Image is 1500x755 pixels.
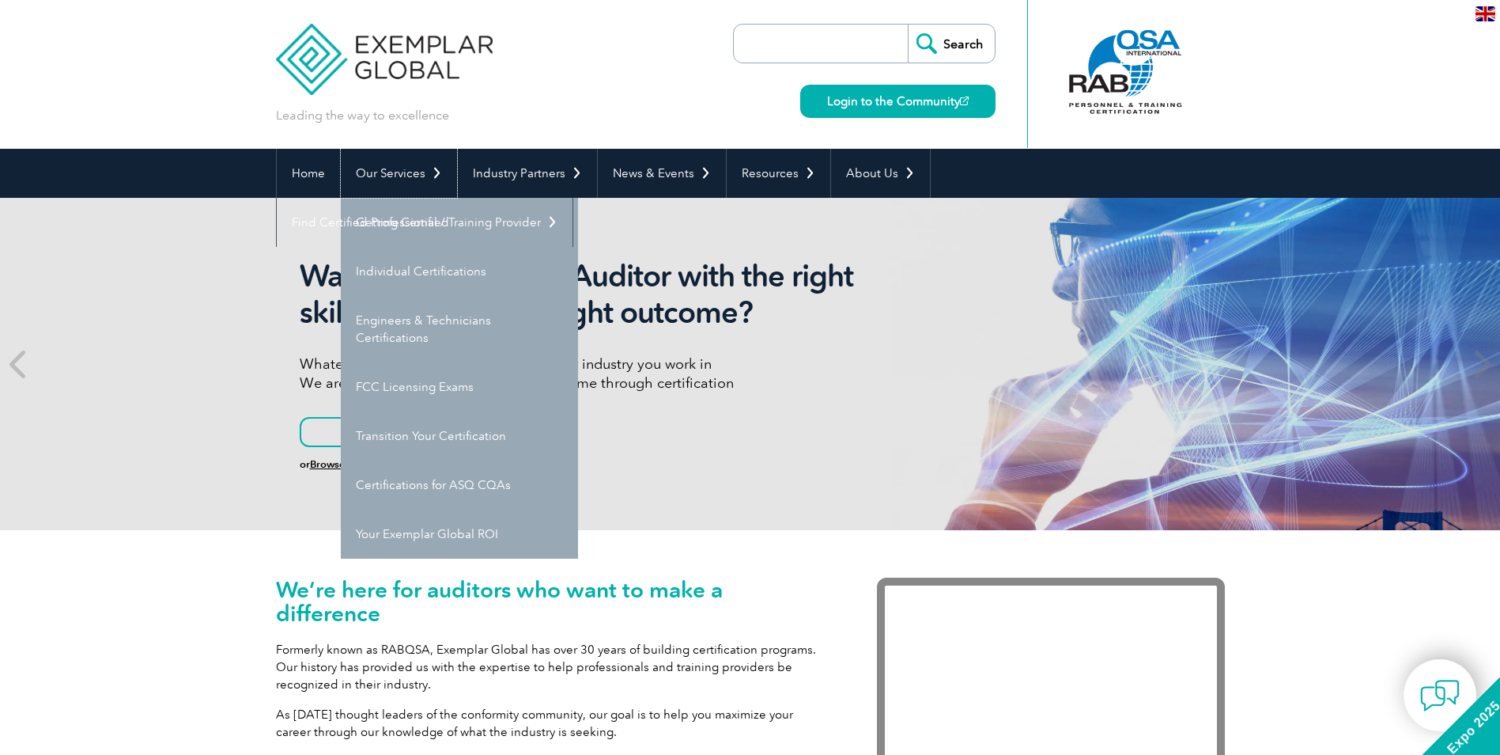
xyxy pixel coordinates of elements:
[276,578,829,625] h1: We’re here for auditors who want to make a difference
[277,198,572,247] a: Find Certified Professional / Training Provider
[341,362,578,412] a: FCC Licensing Exams
[908,25,995,63] input: Search
[598,149,726,198] a: News & Events
[310,458,422,470] a: Browse All Certifications
[341,461,578,510] a: Certifications for ASQ CQAs
[276,706,829,741] p: As [DATE] thought leaders of the conformity community, our goal is to help you maximize your care...
[276,107,449,124] p: Leading the way to excellence
[300,258,893,331] h2: Want to be the right Auditor with the right skills to deliver the right outcome?
[800,85,996,118] a: Login to the Community
[1420,676,1460,715] img: contact-chat.png
[300,417,464,447] a: Learn More
[277,149,340,198] a: Home
[300,459,893,470] h6: or
[1475,6,1495,21] img: en
[727,149,830,198] a: Resources
[341,412,578,461] a: Transition Your Certification
[458,149,597,198] a: Industry Partners
[341,149,457,198] a: Our Services
[276,641,829,693] p: Formerly known as RABQSA, Exemplar Global has over 30 years of building certification programs. O...
[960,97,969,105] img: open_square.png
[300,355,893,393] p: Whatever language you speak or whatever industry you work in We are here to support your desired ...
[341,510,578,559] a: Your Exemplar Global ROI
[341,296,578,362] a: Engineers & Technicians Certifications
[831,149,930,198] a: About Us
[341,247,578,296] a: Individual Certifications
